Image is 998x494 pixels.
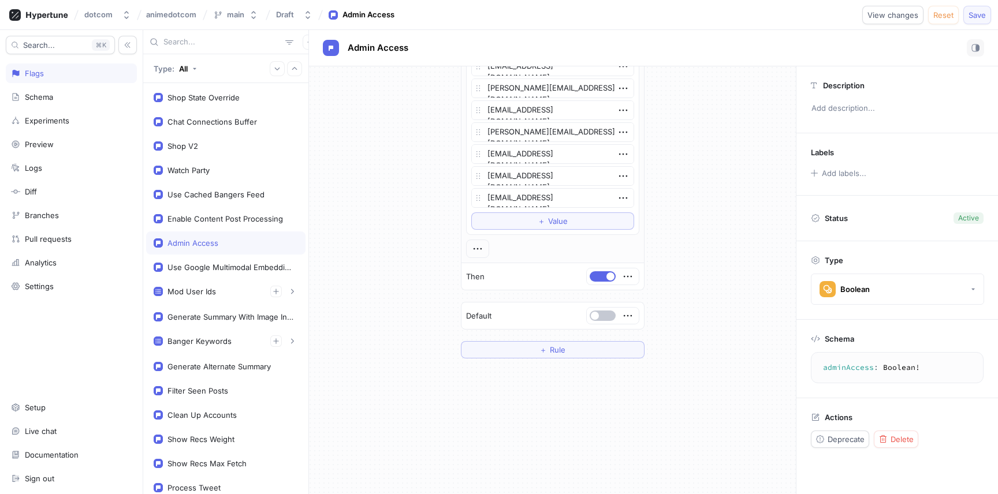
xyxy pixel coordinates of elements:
[891,436,914,443] span: Delete
[867,12,918,18] span: View changes
[167,312,293,321] div: Generate Summary With Image Input
[25,211,59,220] div: Branches
[167,190,265,199] div: Use Cached Bangers Feed
[271,5,317,24] button: Draft
[167,93,240,102] div: Shop State Override
[25,140,54,149] div: Preview
[471,144,634,164] textarea: [EMAIL_ADDRESS][DOMAIN_NAME]
[548,218,568,224] span: Value
[874,431,918,448] button: Delete
[23,42,55,48] span: Search...
[806,99,988,118] p: Add description...
[471,122,634,142] textarea: [PERSON_NAME][EMAIL_ADDRESS][DOMAIN_NAME]
[167,238,218,248] div: Admin Access
[963,6,991,24] button: Save
[92,39,110,51] div: K
[25,69,44,78] div: Flags
[25,426,57,436] div: Live chat
[816,357,978,378] textarea: adminAccess: Boolean!
[167,386,228,395] div: Filter Seen Posts
[167,435,234,444] div: Show Recs Weight
[840,285,870,294] div: Boolean
[25,474,54,483] div: Sign out
[25,258,57,267] div: Analytics
[163,36,281,48] input: Search...
[25,163,42,173] div: Logs
[167,141,198,151] div: Shop V2
[25,116,69,125] div: Experiments
[25,234,72,244] div: Pull requests
[25,92,53,102] div: Schema
[807,166,869,181] button: Add labels...
[933,12,954,18] span: Reset
[227,10,244,20] div: main
[825,334,854,343] p: Schema
[471,57,634,76] textarea: [EMAIL_ADDRESS][DOMAIN_NAME]
[80,5,136,24] button: dotcom
[167,459,247,468] div: Show Recs Max Fetch
[276,10,294,20] div: Draft
[146,10,196,18] span: animedotcom
[928,6,959,24] button: Reset
[25,450,79,459] div: Documentation
[539,346,547,353] span: ＋
[167,166,210,175] div: Watch Party
[25,187,37,196] div: Diff
[828,436,865,443] span: Deprecate
[958,213,979,223] div: Active
[167,287,216,296] div: Mod User Ids
[6,36,115,54] button: Search...K
[538,218,545,224] span: ＋
[811,274,984,305] button: Boolean
[270,61,285,76] button: Expand all
[84,10,113,20] div: dotcom
[471,212,634,230] button: ＋Value
[167,483,221,492] div: Process Tweet
[550,346,565,353] span: Rule
[825,256,843,265] p: Type
[208,5,263,24] button: main
[811,148,834,157] p: Labels
[471,100,634,120] textarea: [EMAIL_ADDRESS][DOMAIN_NAME]
[287,61,302,76] button: Collapse all
[167,117,257,126] div: Chat Connections Buffer
[471,78,634,98] textarea: [PERSON_NAME][EMAIL_ADDRESS][DOMAIN_NAME]
[167,336,232,346] div: Banger Keywords
[825,210,848,226] p: Status
[823,81,865,90] p: Description
[25,282,54,291] div: Settings
[461,341,645,358] button: ＋Rule
[471,188,634,208] textarea: [EMAIL_ADDRESS][DOMAIN_NAME]
[862,6,923,24] button: View changes
[471,166,634,186] textarea: [EMAIL_ADDRESS][DOMAIN_NAME]
[466,310,491,322] p: Default
[342,9,394,21] div: Admin Access
[822,170,866,177] div: Add labels...
[150,58,201,78] button: Type: All
[154,64,174,73] p: Type:
[167,214,283,223] div: Enable Content Post Processing
[825,413,852,422] p: Actions
[811,431,869,448] button: Deprecate
[167,410,237,420] div: Clean Up Accounts
[167,362,271,371] div: Generate Alternate Summary
[6,445,137,465] a: Documentation
[179,64,188,73] div: All
[969,12,986,18] span: Save
[348,43,408,53] span: Admin Access
[25,403,46,412] div: Setup
[466,271,485,283] p: Then
[167,263,293,272] div: Use Google Multimodal Embeddings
